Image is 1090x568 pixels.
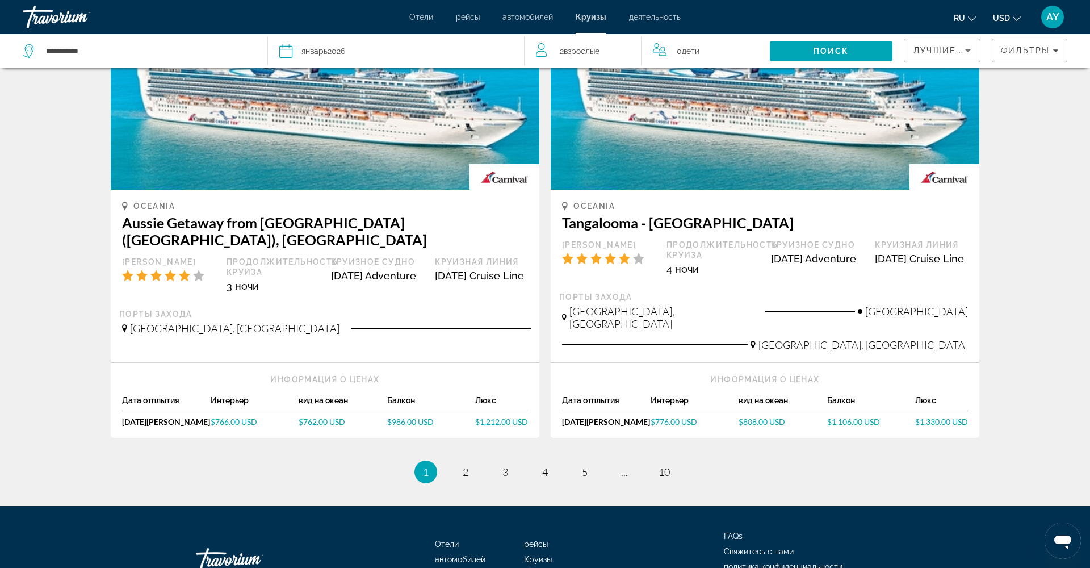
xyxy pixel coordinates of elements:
div: Порты захода [119,309,531,319]
span: $776.00 USD [651,417,697,427]
span: $762.00 USD [299,417,345,427]
div: Люкс [475,396,528,411]
button: Travelers: 2 adults, 0 children [525,34,770,68]
mat-select: Sort by [913,44,971,57]
a: Отели [409,12,433,22]
span: Лучшие предложения [913,46,1034,55]
a: $1,330.00 USD [915,417,968,427]
a: Свяжитесь с нами [724,547,794,556]
span: 3 [502,466,508,478]
div: Люкс [915,396,968,411]
span: Фильтры [1001,46,1050,55]
span: Oceania [573,202,615,211]
button: Select cruise date [279,34,513,68]
a: автомобилей [502,12,553,22]
span: Дети [682,47,699,56]
div: [DATE] Cruise Line [875,253,968,265]
a: Travorium [23,2,136,32]
img: Tangalooma - Moreton Island [551,8,979,190]
a: Круизы [576,12,606,22]
a: $1,106.00 USD [827,417,916,427]
div: Информация о ценах [562,374,968,385]
h3: Aussie Getaway from [GEOGRAPHIC_DATA] ([GEOGRAPHIC_DATA]), [GEOGRAPHIC_DATA] [122,214,528,248]
button: Search [770,41,892,61]
input: Select cruise destination [45,43,250,60]
div: вид на океан [739,396,827,411]
span: ru [954,14,965,23]
span: Взрослые [564,47,599,56]
div: Продолжительность круиза [227,257,320,277]
div: Интерьер [211,396,299,411]
button: Filters [992,39,1067,62]
div: Круизное судно [331,257,424,267]
div: [PERSON_NAME] [122,257,215,267]
a: автомобилей [435,555,485,564]
span: Oceania [133,202,175,211]
span: AY [1046,11,1059,23]
span: [GEOGRAPHIC_DATA], [GEOGRAPHIC_DATA] [130,322,339,335]
a: деятельность [629,12,681,22]
a: FAQs [724,532,743,541]
h3: Tangalooma - [GEOGRAPHIC_DATA] [562,214,968,231]
div: Балкон [387,396,476,411]
a: $776.00 USD [651,417,739,427]
button: Change currency [993,10,1021,26]
div: Круизная линия [435,257,528,267]
span: 2 [463,466,468,478]
nav: Pagination [111,461,979,483]
a: $766.00 USD [211,417,299,427]
span: [GEOGRAPHIC_DATA] [865,305,968,318]
div: Интерьер [651,396,739,411]
a: $762.00 USD [299,417,387,427]
a: Круизы [524,555,552,564]
button: User Menu [1038,5,1067,29]
span: январь [301,47,328,56]
div: Круизное судно [771,240,864,250]
span: $808.00 USD [739,417,785,427]
span: Поиск [814,47,849,56]
div: [DATE][PERSON_NAME] [122,417,211,427]
div: Балкон [827,396,916,411]
div: [DATE] Adventure [771,253,864,265]
span: [GEOGRAPHIC_DATA], [GEOGRAPHIC_DATA] [758,339,968,351]
span: $766.00 USD [211,417,257,427]
span: 5 [582,466,588,478]
div: Информация о ценах [122,374,528,385]
a: Отели [435,540,459,549]
span: USD [993,14,1010,23]
span: $1,106.00 USD [827,417,880,427]
div: [DATE] Adventure [331,270,424,282]
span: $986.00 USD [387,417,434,427]
span: 4 [542,466,548,478]
img: Aussie Getaway from Sydney (White Bay), Australia [111,8,539,190]
span: 0 [677,43,699,59]
a: рейсы [456,12,480,22]
span: [GEOGRAPHIC_DATA], [GEOGRAPHIC_DATA] [569,305,754,330]
a: рейсы [524,540,548,549]
div: [DATE] Cruise Line [435,270,528,282]
button: Change language [954,10,976,26]
div: 2026 [301,43,345,59]
a: $986.00 USD [387,417,476,427]
div: [DATE][PERSON_NAME] [562,417,651,427]
div: 3 ночи [227,280,320,292]
iframe: Кнопка запуска окна обмена сообщениями [1045,523,1081,559]
div: 4 ночи [666,263,760,275]
a: $1,212.00 USD [475,417,528,427]
div: Дата отплытия [122,396,211,411]
a: $808.00 USD [739,417,827,427]
div: [PERSON_NAME] [562,240,655,250]
img: Cruise company logo [909,164,979,190]
div: Дата отплытия [562,396,651,411]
